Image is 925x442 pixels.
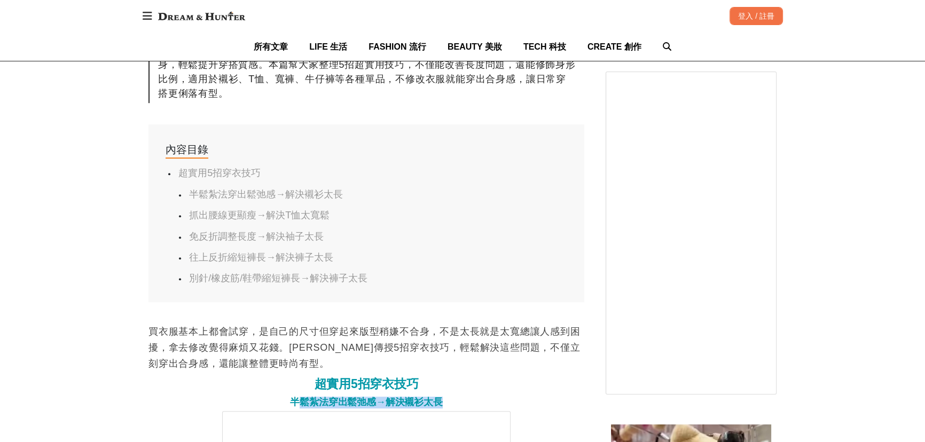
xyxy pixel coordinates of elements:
[178,168,261,178] a: 超實用5招穿衣技巧
[189,231,324,242] a: 免反折調整長度→解決袖子太長
[315,377,419,391] span: 超實用5招穿衣技巧
[523,33,566,61] a: TECH 科技
[189,273,367,283] a: 別針/橡皮筋/鞋帶縮短褲長→解決褲子太長
[448,33,502,61] a: BEAUTY 美妝
[148,27,584,103] div: 大家在穿搭上總會遇到一些小困擾，例如：衣襬、袖子、褲子太長，穿起來不合身又拖垮比例，已經穿出門也來不及修改，只要掌握幾個簡單的穿衣技巧，就能讓衣服瞬間變得俐落合身，輕鬆提升穿搭質感。本篇幫大家整...
[309,33,347,61] a: LIFE 生活
[587,42,641,51] span: CREATE 創作
[730,7,783,25] div: 登入 / 註冊
[189,210,330,220] a: 抓出腰線更顯瘦→解決T恤太寬鬆
[254,42,288,51] span: 所有文章
[369,42,426,51] span: FASHION 流行
[148,323,584,372] p: 買衣服基本上都會試穿，是自己的尺寸但穿起來版型稍嫌不合身，不是太長就是太寬總讓人感到困擾，拿去修改覺得麻煩又花錢。[PERSON_NAME]傳授5招穿衣技巧，輕鬆解決這些問題，不僅立刻穿出合身感...
[290,397,442,407] span: 半鬆紮法穿出鬆弛感→解決襯衫太長
[309,42,347,51] span: LIFE 生活
[153,6,250,26] img: Dream & Hunter
[254,33,288,61] a: 所有文章
[369,33,426,61] a: FASHION 流行
[523,42,566,51] span: TECH 科技
[189,189,343,200] a: 半鬆紮法穿出鬆弛感→解決襯衫太長
[166,141,208,159] div: 內容目錄
[448,42,502,51] span: BEAUTY 美妝
[189,252,333,263] a: 往上反折縮短褲長→解決褲子太長
[587,33,641,61] a: CREATE 創作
